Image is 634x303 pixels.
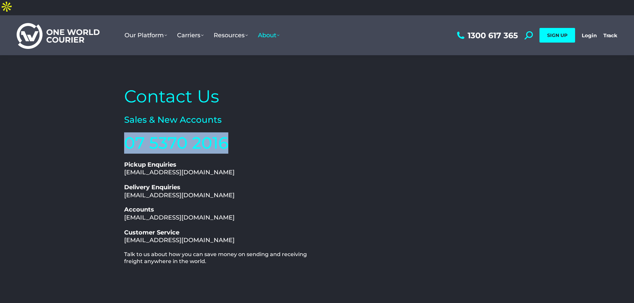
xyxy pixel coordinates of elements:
[547,32,567,38] span: SIGN UP
[214,32,248,39] span: Resources
[603,32,617,39] a: Track
[539,28,575,43] a: SIGN UP
[124,229,179,236] b: Customer Service
[455,31,518,40] a: 1300 617 365
[124,161,235,176] a: Pickup Enquiries[EMAIL_ADDRESS][DOMAIN_NAME]
[177,32,204,39] span: Carriers
[258,32,280,39] span: About
[124,251,314,265] h2: Talk to us about how you can save money on sending and receiving freight anywhere in the world.
[124,184,180,191] b: Delivery Enquiries
[17,22,100,49] img: One World Courier
[253,25,285,46] a: About
[124,32,167,39] span: Our Platform
[119,25,172,46] a: Our Platform
[582,32,597,39] a: Login
[124,85,314,108] h2: Contact Us
[124,206,154,213] b: Accounts
[124,206,235,221] a: Accounts[EMAIL_ADDRESS][DOMAIN_NAME]
[209,25,253,46] a: Resources
[124,229,235,244] a: Customer Service[EMAIL_ADDRESS][DOMAIN_NAME]
[124,161,176,168] b: Pickup Enquiries
[124,133,228,153] a: 07 5370 2016
[124,114,314,126] h2: Sales & New Accounts
[172,25,209,46] a: Carriers
[124,184,235,199] a: Delivery Enquiries[EMAIL_ADDRESS][DOMAIN_NAME]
